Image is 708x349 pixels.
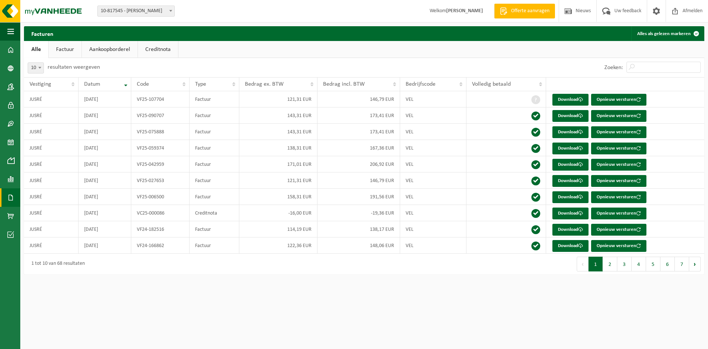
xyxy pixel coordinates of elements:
td: 138,17 EUR [317,221,400,237]
a: Offerte aanvragen [494,4,555,18]
td: VF25-059374 [131,140,190,156]
a: Download [552,224,589,236]
a: Factuur [49,41,81,58]
a: Download [552,208,589,219]
strong: [PERSON_NAME] [446,8,483,14]
td: 191,56 EUR [317,189,400,205]
td: JUSRÉ [24,172,79,189]
span: Code [137,81,149,87]
td: 148,06 EUR [317,237,400,254]
span: 10-817545 - JUSRÉ - BEERNEM [98,6,174,16]
td: JUSRÉ [24,205,79,221]
button: Opnieuw versturen [591,159,646,171]
span: Offerte aanvragen [509,7,551,15]
td: -19,36 EUR [317,205,400,221]
td: VF25-006500 [131,189,190,205]
td: JUSRÉ [24,140,79,156]
td: [DATE] [79,156,131,172]
a: Download [552,159,589,171]
button: Opnieuw versturen [591,208,646,219]
td: VEL [400,237,466,254]
label: Zoeken: [604,65,623,71]
span: Datum [84,81,100,87]
td: VEL [400,156,466,172]
span: Bedrag ex. BTW [245,81,284,87]
button: 2 [603,257,617,271]
button: 7 [675,257,689,271]
td: VF24-182516 [131,221,190,237]
td: [DATE] [79,172,131,189]
td: Factuur [190,140,240,156]
span: Bedrag incl. BTW [323,81,365,87]
span: 10 [28,62,44,73]
td: JUSRÉ [24,107,79,124]
a: Download [552,126,589,138]
td: -16,00 EUR [239,205,317,221]
a: Download [552,240,589,252]
div: 1 tot 10 van 68 resultaten [28,257,85,271]
td: VEL [400,124,466,140]
button: Opnieuw versturen [591,94,646,106]
td: Factuur [190,172,240,189]
td: 122,36 EUR [239,237,317,254]
td: VF25-107704 [131,91,190,107]
td: Factuur [190,221,240,237]
td: Factuur [190,237,240,254]
button: 6 [660,257,675,271]
td: 143,31 EUR [239,124,317,140]
td: 173,41 EUR [317,107,400,124]
button: 5 [646,257,660,271]
td: VEL [400,107,466,124]
td: [DATE] [79,221,131,237]
td: 121,31 EUR [239,172,317,189]
td: 146,79 EUR [317,172,400,189]
td: 167,36 EUR [317,140,400,156]
button: Opnieuw versturen [591,191,646,203]
td: VF25-027653 [131,172,190,189]
td: Factuur [190,124,240,140]
a: Download [552,175,589,187]
td: [DATE] [79,107,131,124]
button: Opnieuw versturen [591,240,646,252]
td: VF25-075888 [131,124,190,140]
span: Type [195,81,206,87]
button: Opnieuw versturen [591,126,646,138]
td: [DATE] [79,124,131,140]
td: 206,92 EUR [317,156,400,172]
td: VEL [400,205,466,221]
button: Next [689,257,701,271]
a: Aankoopborderel [82,41,138,58]
td: VEL [400,140,466,156]
button: 1 [589,257,603,271]
td: VEL [400,221,466,237]
td: VF25-042959 [131,156,190,172]
button: Alles als gelezen markeren [631,26,704,41]
td: Factuur [190,107,240,124]
button: Opnieuw versturen [591,224,646,236]
a: Download [552,191,589,203]
td: 114,19 EUR [239,221,317,237]
td: 121,31 EUR [239,91,317,107]
td: Factuur [190,189,240,205]
td: JUSRÉ [24,156,79,172]
td: VEL [400,91,466,107]
td: 143,31 EUR [239,107,317,124]
td: Factuur [190,91,240,107]
td: 146,79 EUR [317,91,400,107]
td: [DATE] [79,140,131,156]
span: 10 [28,63,44,73]
td: 171,01 EUR [239,156,317,172]
td: [DATE] [79,237,131,254]
h2: Facturen [24,26,61,41]
td: VF24-166862 [131,237,190,254]
td: VEL [400,172,466,189]
span: Vestiging [29,81,51,87]
td: VF25-090707 [131,107,190,124]
a: Download [552,94,589,106]
span: Volledig betaald [472,81,511,87]
td: JUSRÉ [24,221,79,237]
button: Opnieuw versturen [591,143,646,154]
a: Creditnota [138,41,178,58]
td: JUSRÉ [24,91,79,107]
a: Download [552,110,589,122]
